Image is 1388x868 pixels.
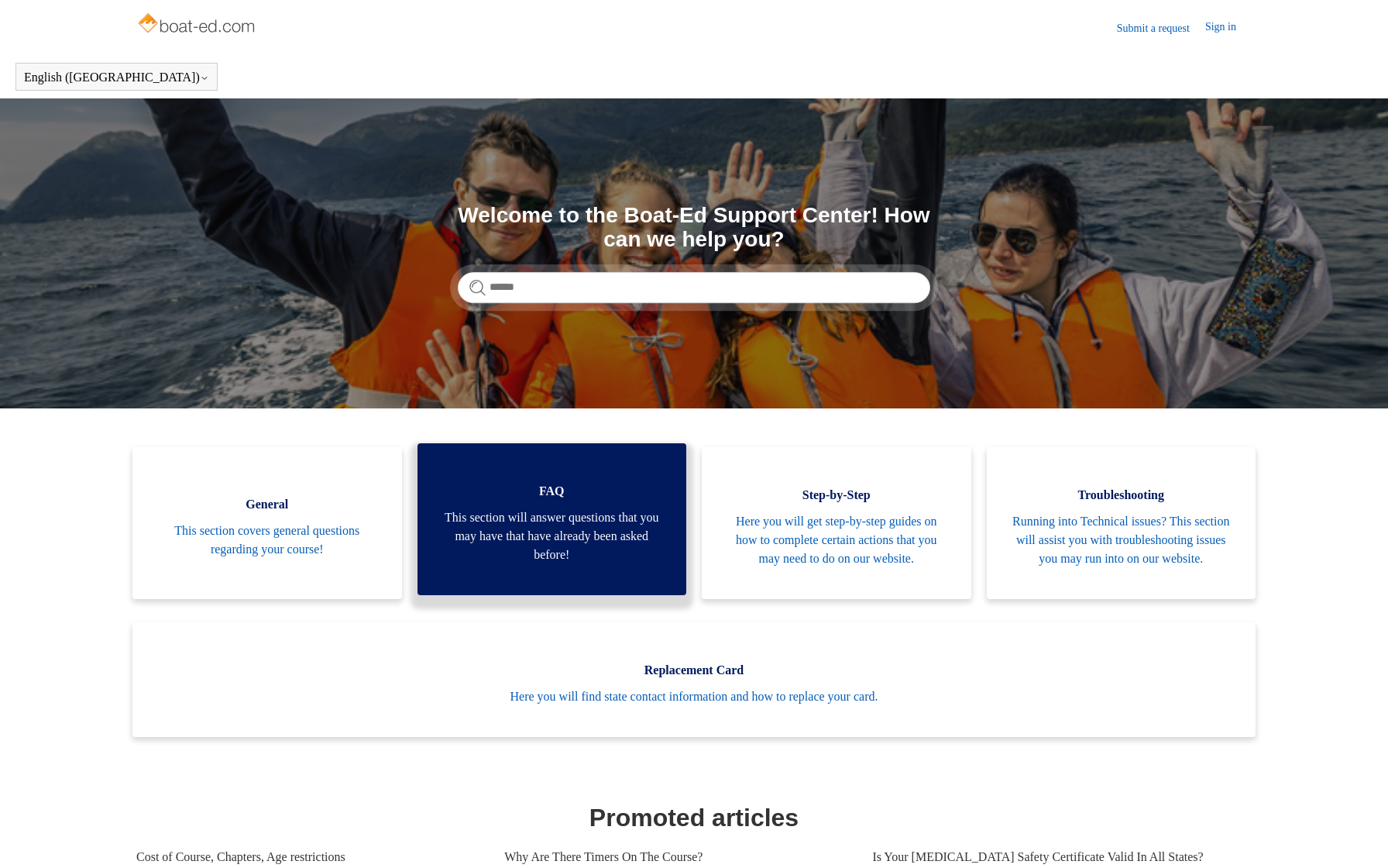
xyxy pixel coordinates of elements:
[156,687,1232,706] span: Here you will find state contact information and how to replace your card.
[136,9,259,40] img: Boat-Ed Help Center home page
[458,272,930,303] input: Search
[1117,20,1205,36] a: Submit a request
[156,661,1232,680] span: Replacement Card
[417,443,687,595] a: FAQ This section will answer questions that you may have that have already been asked before!
[702,447,971,599] a: Step-by-Step Here you will get step-by-step guides on how to complete certain actions that you ma...
[725,512,948,568] span: Here you will get step-by-step guides on how to complete certain actions that you may need to do ...
[132,447,402,599] a: General This section covers general questions regarding your course!
[1010,512,1233,568] span: Running into Technical issues? This section will assist you with troubleshooting issues you may r...
[156,522,379,559] span: This section covers general questions regarding your course!
[725,486,948,505] span: Step-by-Step
[441,482,664,501] span: FAQ
[24,71,209,84] button: English ([GEOGRAPHIC_DATA])
[441,508,664,564] span: This section will answer questions that you may have that have already been asked before!
[1010,486,1233,505] span: Troubleshooting
[156,495,379,514] span: General
[987,447,1256,599] a: Troubleshooting Running into Technical issues? This section will assist you with troubleshooting ...
[136,799,1252,836] h1: Promoted articles
[132,622,1256,737] a: Replacement Card Here you will find state contact information and how to replace your card.
[1205,19,1252,37] a: Sign in
[458,204,930,252] h1: Welcome to the Boat-Ed Support Center! How can we help you?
